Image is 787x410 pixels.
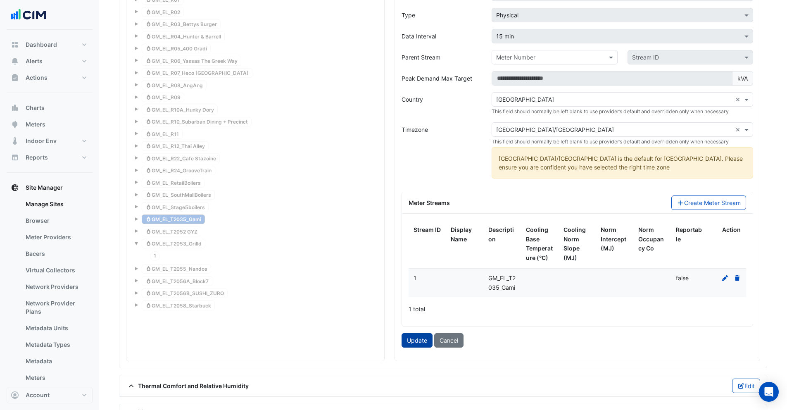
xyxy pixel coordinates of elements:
span: Dashboard [26,41,57,49]
button: Create Meter Stream [671,195,746,210]
label: Type [402,8,415,22]
a: Metadata Types [19,336,93,353]
span: Stream ID [414,226,441,233]
span: Clear [735,125,742,134]
span: Site Manager [26,184,63,192]
a: Bacers [19,246,93,262]
span: Alerts [26,57,43,65]
app-icon: Actions [11,74,19,82]
app-icon: Dashboard [11,41,19,49]
app-icon: Meters [11,120,19,129]
div: Meter Streams [404,198,667,207]
span: Account [26,391,50,399]
span: Norm Occupancy Co [638,226,664,252]
div: Cannot change meter type as the meter currently has data. [487,8,758,22]
button: Reports [7,149,93,166]
span: Clear [735,95,742,104]
span: kVA [732,71,753,86]
span: Charts [26,104,45,112]
span: Cooling Base Temperature (°C) [526,226,553,261]
small: This field should normally be left blank to use provider’s default and overridden only when neces... [492,138,729,145]
span: Norm Intercept (MJ) [601,226,626,252]
div: Disabled because Utility Type is not Electricity [487,71,758,86]
span: Action [722,225,741,235]
label: Timezone [402,122,428,137]
span: Display Name [451,226,472,243]
app-icon: Site Manager [11,184,19,192]
button: Dashboard [7,36,93,53]
button: Cancel [434,333,464,348]
button: Edit [732,379,761,393]
a: Network Providers [19,279,93,295]
a: Meters [19,369,93,386]
div: Disabled because meter has history [487,29,758,43]
a: Manage Sites [19,196,93,212]
app-icon: Indoor Env [11,137,19,145]
a: Virtual Collectors [19,262,93,279]
a: Network Provider Plans [19,295,93,320]
button: Indoor Env [7,133,93,149]
label: Parent Stream [402,50,440,64]
a: Metadata Units [19,320,93,336]
button: Alerts [7,53,93,69]
button: Update [402,333,433,348]
div: 1 total [409,299,746,319]
label: Country [402,92,423,107]
small: This field should normally be left blank to use provider’s default and overridden only when neces... [492,108,729,114]
span: Reports [26,153,48,162]
span: Description [488,226,514,243]
button: Site Manager [7,179,93,196]
a: Browser [19,212,93,229]
div: Open Intercom Messenger [759,382,779,402]
label: Data Interval [402,29,436,43]
app-icon: Reports [11,153,19,162]
a: Meter Providers [19,229,93,246]
span: 1 [414,274,416,281]
span: false [676,274,689,281]
app-icon: Charts [11,104,19,112]
span: Cooling Norm Slope (MJ) [564,226,586,261]
img: Company Logo [10,7,47,23]
button: Charts [7,100,93,116]
button: Actions [7,69,93,86]
div: [GEOGRAPHIC_DATA]/[GEOGRAPHIC_DATA] is the default for [GEOGRAPHIC_DATA]. Please ensure you are c... [492,147,753,179]
span: Thermal Comfort and Relative Humidity [126,381,249,390]
a: Metadata [19,353,93,369]
span: GM_EL_T2035_Gami [488,274,516,291]
div: Please select Meter Number first [623,50,758,64]
span: Reportable [676,226,702,243]
button: Account [7,387,93,403]
span: Indoor Env [26,137,57,145]
span: Meters [26,120,45,129]
label: Peak Demand Max Target [402,71,472,86]
button: Meters [7,116,93,133]
app-icon: Alerts [11,57,19,65]
span: Actions [26,74,48,82]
